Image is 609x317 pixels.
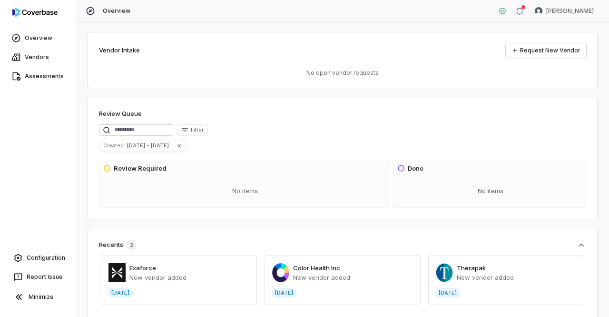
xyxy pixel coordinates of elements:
[25,72,64,80] span: Assessments
[127,141,173,150] span: [DATE] - [DATE]
[27,273,63,281] span: Report Issue
[103,179,387,204] div: No items
[99,109,142,119] h1: Review Queue
[546,7,594,15] span: [PERSON_NAME]
[99,240,136,250] div: Recents
[529,4,599,18] button: Arun Muthu avatar[PERSON_NAME]
[293,264,340,272] a: Color Health Inc
[457,264,486,272] a: Therapak
[2,68,74,85] a: Assessments
[177,124,208,136] button: Filter
[29,293,54,301] span: Minimize
[506,43,586,58] a: Request New Vendor
[535,7,542,15] img: Arun Muthu avatar
[4,287,72,307] button: Minimize
[191,126,204,133] span: Filter
[99,240,586,250] button: Recents3
[99,46,140,55] h2: Vendor Intake
[12,8,58,17] img: logo-D7KZi-bG.svg
[27,254,65,262] span: Configuration
[114,164,167,174] h3: Review Required
[99,141,127,150] span: Created :
[2,49,74,66] a: Vendors
[4,268,72,286] button: Report Issue
[408,164,423,174] h3: Done
[397,179,584,204] div: No items
[25,34,52,42] span: Overview
[2,30,74,47] a: Overview
[129,264,156,272] a: Exaforce
[25,53,49,61] span: Vendors
[4,249,72,266] a: Configuration
[99,69,586,77] p: No open vendor requests
[103,7,130,15] span: Overview
[127,240,136,250] span: 3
